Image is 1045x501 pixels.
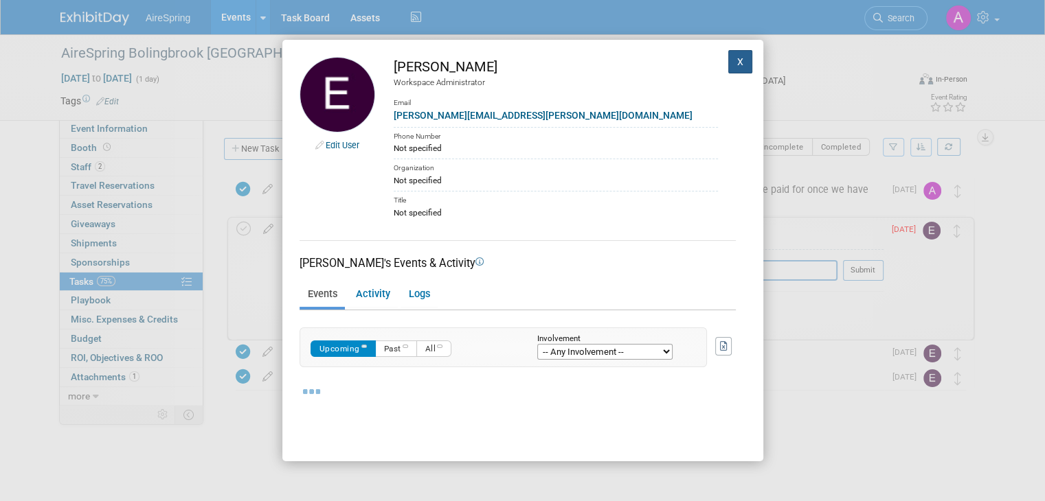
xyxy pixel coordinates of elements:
button: Upcoming [311,340,376,358]
div: [PERSON_NAME]'s Events & Activity [300,255,736,271]
a: Logs [401,283,438,307]
div: Workspace Administrator [394,77,718,89]
div: Phone Number [394,127,718,143]
img: erica arjona [300,57,375,132]
div: Organization [394,159,718,174]
a: [PERSON_NAME][EMAIL_ADDRESS][PERSON_NAME][DOMAIN_NAME] [394,110,693,121]
button: X [728,50,753,73]
button: All [416,340,452,358]
img: loading... [303,389,320,393]
button: Past [375,340,417,358]
a: Events [300,283,345,307]
div: Not specified [394,142,718,154]
div: Email [394,89,718,108]
div: [PERSON_NAME] [394,57,718,77]
div: Not specified [394,207,718,219]
a: Edit User [326,140,359,150]
a: Activity [348,283,398,307]
div: Title [394,191,718,207]
div: Not specified [394,174,718,187]
div: Involvement [537,335,686,344]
